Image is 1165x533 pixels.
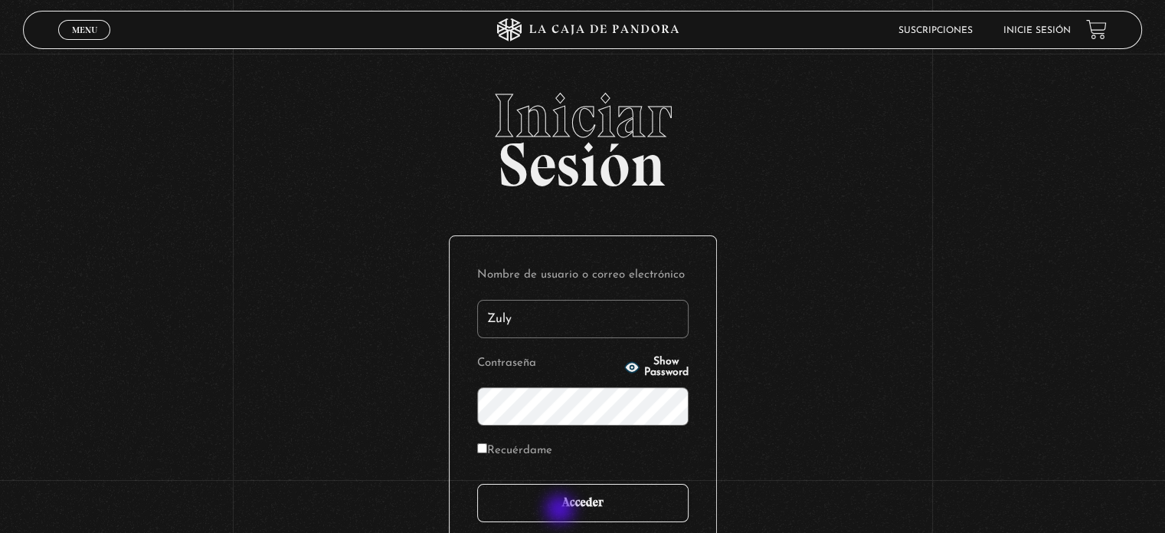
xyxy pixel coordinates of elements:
[624,357,689,378] button: Show Password
[477,439,552,463] label: Recuérdame
[72,25,97,35] span: Menu
[23,85,1141,183] h2: Sesión
[898,26,973,35] a: Suscripciones
[644,357,689,378] span: Show Password
[477,443,487,453] input: Recuérdame
[1086,19,1107,40] a: View your shopping cart
[477,352,620,376] label: Contraseña
[477,484,689,522] input: Acceder
[1003,26,1071,35] a: Inicie sesión
[23,85,1141,146] span: Iniciar
[67,38,103,49] span: Cerrar
[477,264,689,288] label: Nombre de usuario o correo electrónico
